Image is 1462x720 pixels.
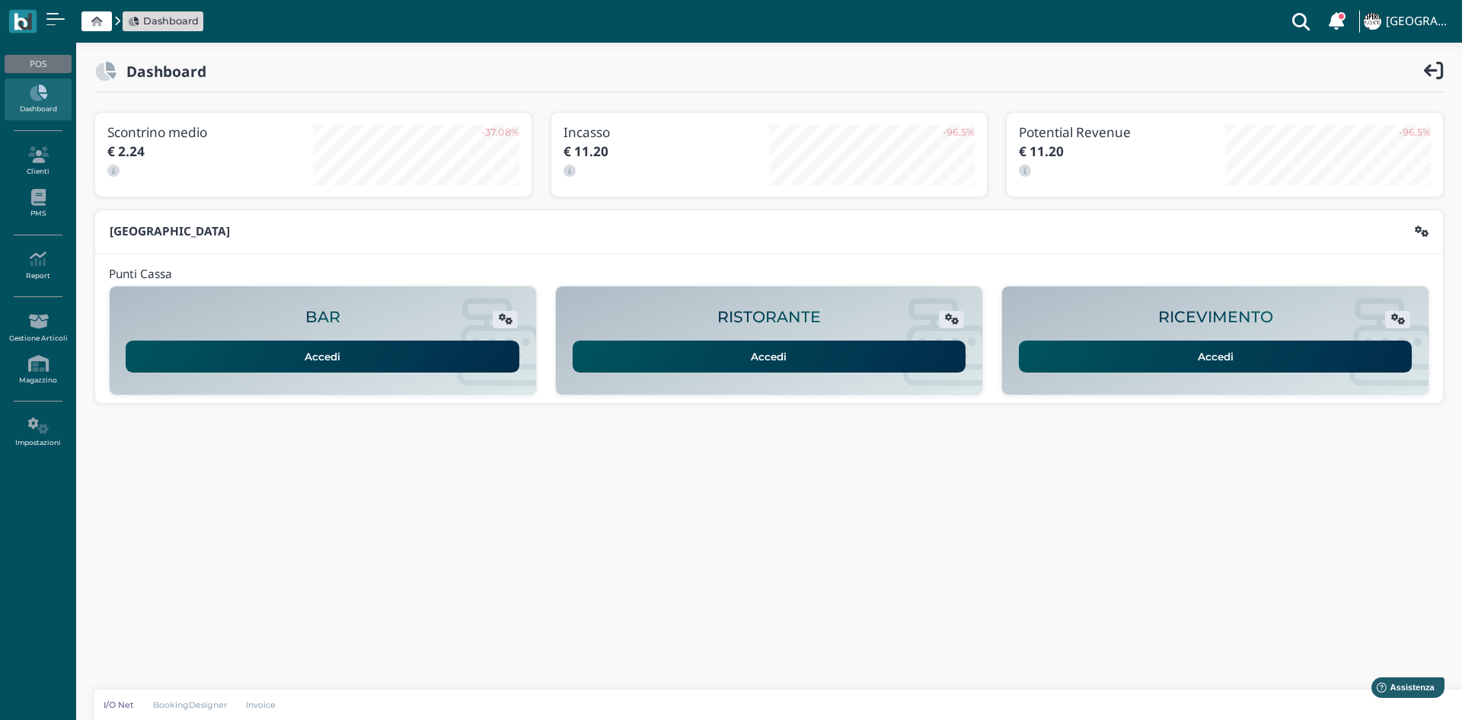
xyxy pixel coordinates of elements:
[45,12,101,24] span: Assistenza
[5,307,71,349] a: Gestione Articoli
[305,309,340,326] h2: BAR
[1019,142,1064,160] b: € 11.20
[5,78,71,120] a: Dashboard
[117,63,206,79] h2: Dashboard
[5,411,71,453] a: Impostazioni
[1386,15,1453,28] h4: [GEOGRAPHIC_DATA]
[5,140,71,182] a: Clienti
[5,245,71,286] a: Report
[717,309,821,326] h2: RISTORANTE
[107,125,313,139] h3: Scontrino medio
[1158,309,1273,326] h2: RICEVIMENTO
[128,14,199,28] a: Dashboard
[573,341,966,373] a: Accedi
[1364,13,1381,30] img: ...
[563,142,608,160] b: € 11.20
[1354,673,1449,707] iframe: Help widget launcher
[5,183,71,225] a: PMS
[110,223,230,239] b: [GEOGRAPHIC_DATA]
[1361,3,1453,40] a: ... [GEOGRAPHIC_DATA]
[1019,125,1224,139] h3: Potential Revenue
[107,142,145,160] b: € 2.24
[126,341,519,373] a: Accedi
[5,55,71,73] div: POS
[1019,341,1413,373] a: Accedi
[563,125,769,139] h3: Incasso
[143,14,199,28] span: Dashboard
[109,268,172,281] h4: Punti Cassa
[5,349,71,391] a: Magazzino
[14,13,31,30] img: logo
